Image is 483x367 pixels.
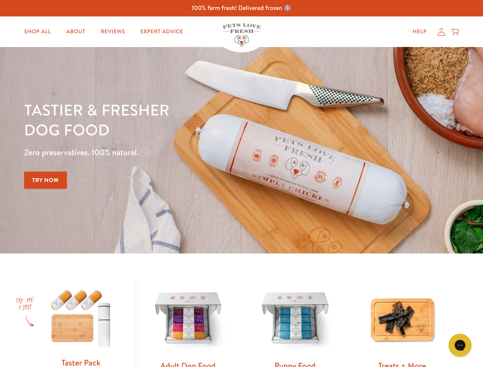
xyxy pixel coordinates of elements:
[24,172,67,189] a: Try Now
[24,100,314,140] h1: Tastier & fresher dog food
[24,146,314,159] p: Zero preservatives. 100% natural.
[18,24,57,39] a: Shop All
[134,24,189,39] a: Expert Advice
[407,24,433,39] a: Help
[445,331,475,359] iframe: Gorgias live chat messenger
[94,24,131,39] a: Reviews
[60,24,91,39] a: About
[223,23,261,47] img: Pets Love Fresh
